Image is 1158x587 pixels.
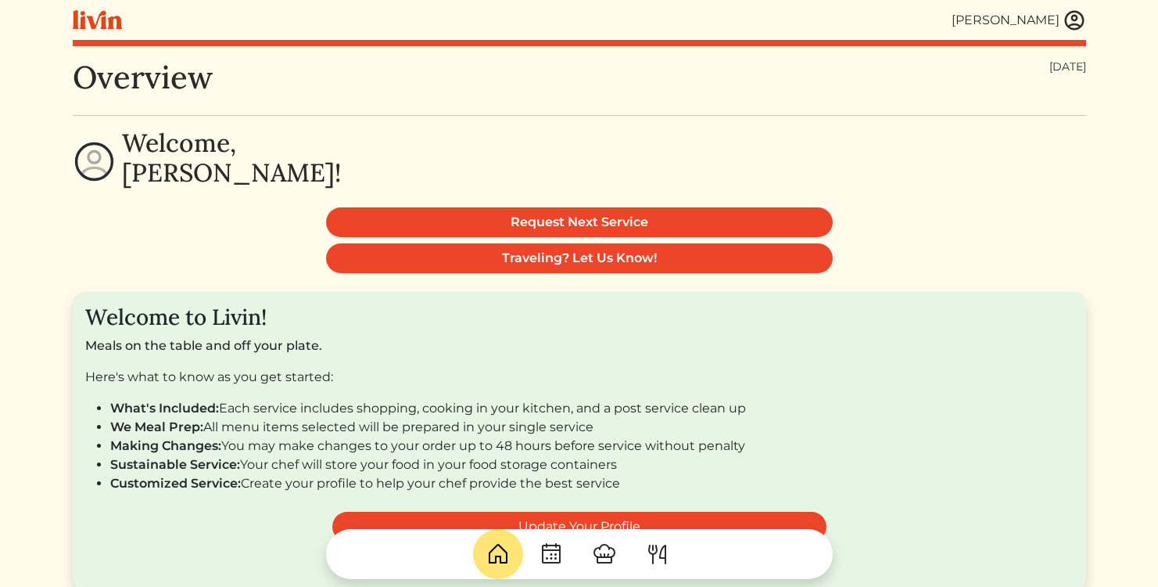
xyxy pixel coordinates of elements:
div: [PERSON_NAME] [952,11,1059,30]
li: All menu items selected will be prepared in your single service [110,418,1074,437]
img: ForkKnife-55491504ffdb50bab0c1e09e7649658475375261d09fd45db06cec23bce548bf.svg [645,542,670,567]
img: House-9bf13187bcbb5817f509fe5e7408150f90897510c4275e13d0d5fca38e0b5951.svg [486,542,511,567]
a: Update Your Profile [332,512,826,542]
a: Traveling? Let Us Know! [326,243,833,273]
img: ChefHat-a374fb509e4f37eb0702ca99f5f64f3b6956810f32a249b33092029f8484b388.svg [592,542,617,567]
h3: Welcome to Livin! [85,304,1074,331]
h2: Welcome, [PERSON_NAME]! [122,128,341,189]
div: [DATE] [1049,59,1086,75]
img: livin-logo-a0d97d1a881af30f6274990eb6222085a2533c92bbd1e4f22c21b4f0d0e3210c.svg [73,10,122,30]
li: Create your profile to help your chef provide the best service [110,474,1074,493]
span: Sustainable Service: [110,457,240,472]
li: Each service includes shopping, cooking in your kitchen, and a post service clean up [110,399,1074,418]
li: Your chef will store your food in your food storage containers [110,456,1074,474]
img: CalendarDots-5bcf9d9080389f2a281d69619e1c85352834be518fbc73d9501aef674afc0d57.svg [539,542,564,567]
span: What's Included: [110,401,219,416]
h1: Overview [73,59,213,96]
span: Customized Service: [110,476,241,491]
li: You may make changes to your order up to 48 hours before service without penalty [110,437,1074,456]
img: profile-circle-6dcd711754eaac681cb4e5fa6e5947ecf152da99a3a386d1f417117c42b37ef2.svg [73,140,116,183]
span: We Meal Prep: [110,420,203,434]
p: Meals on the table and off your plate. [85,337,1074,355]
span: Making Changes: [110,438,221,453]
img: user_account-e6e16d2ec92f44fc35f99ef0dc9cddf60790bfa021a6ecb1c896eb5d2907b31c.svg [1063,9,1086,32]
p: Here's what to know as you get started: [85,368,1074,387]
a: Request Next Service [326,207,833,237]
